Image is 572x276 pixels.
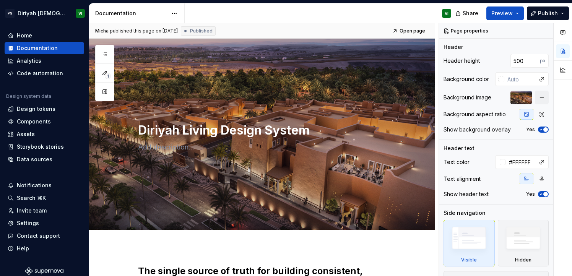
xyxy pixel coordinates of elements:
div: Contact support [17,232,60,240]
button: Preview [486,6,524,20]
div: Search ⌘K [17,194,46,202]
a: Documentation [5,42,84,54]
button: PSDiriyah [DEMOGRAPHIC_DATA]VI [2,5,87,21]
div: Settings [17,219,39,227]
div: Show header text [444,190,489,198]
a: Design tokens [5,103,84,115]
span: Micha [95,28,109,34]
div: Code automation [17,70,63,77]
div: Invite team [17,207,47,214]
label: Yes [526,191,535,197]
div: Documentation [95,10,167,17]
div: PS [5,9,15,18]
div: Header text [444,144,474,152]
div: Background color [444,75,489,83]
div: Visible [444,220,495,266]
a: Code automation [5,67,84,80]
div: Header height [444,57,480,65]
svg: Supernova Logo [25,267,63,275]
div: Notifications [17,182,52,189]
a: Open page [390,26,429,36]
span: Open page [400,28,425,34]
button: Share [452,6,483,20]
div: Home [17,32,32,39]
a: Home [5,29,84,42]
a: Settings [5,217,84,229]
div: Components [17,118,51,125]
div: Assets [17,130,35,138]
div: Diriyah [DEMOGRAPHIC_DATA] [18,10,67,17]
a: Invite team [5,205,84,217]
button: Notifications [5,179,84,192]
div: Design tokens [17,105,55,113]
span: Publish [538,10,558,17]
textarea: Diriyah Living Design System [136,121,403,140]
button: Publish [527,6,569,20]
div: Documentation [17,44,58,52]
div: Analytics [17,57,41,65]
div: Hidden [515,257,531,263]
div: Visible [461,257,477,263]
div: Background aspect ratio [444,110,506,118]
div: Side navigation [444,209,486,217]
a: Data sources [5,153,84,166]
span: Published [190,28,213,34]
div: VI [78,10,82,16]
div: Data sources [17,156,52,163]
div: Background image [444,94,491,101]
button: Contact support [5,230,84,242]
div: VI [445,10,448,16]
label: Yes [526,127,535,133]
input: Auto [510,54,540,68]
input: Auto [504,72,535,86]
a: Storybook stories [5,141,84,153]
div: Show background overlay [444,126,511,133]
div: Help [17,245,29,252]
div: Storybook stories [17,143,64,151]
p: px [540,58,546,64]
div: Design system data [6,93,51,99]
a: Components [5,115,84,128]
span: 1 [105,73,111,79]
div: published this page on [DATE] [110,28,178,34]
a: Analytics [5,55,84,67]
span: Preview [491,10,513,17]
a: Assets [5,128,84,140]
input: Auto [506,155,535,169]
div: Text alignment [444,175,481,183]
button: Search ⌘K [5,192,84,204]
div: Text color [444,158,470,166]
div: Hidden [498,220,549,266]
button: Help [5,242,84,255]
div: Header [444,43,463,51]
span: Share [463,10,478,17]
